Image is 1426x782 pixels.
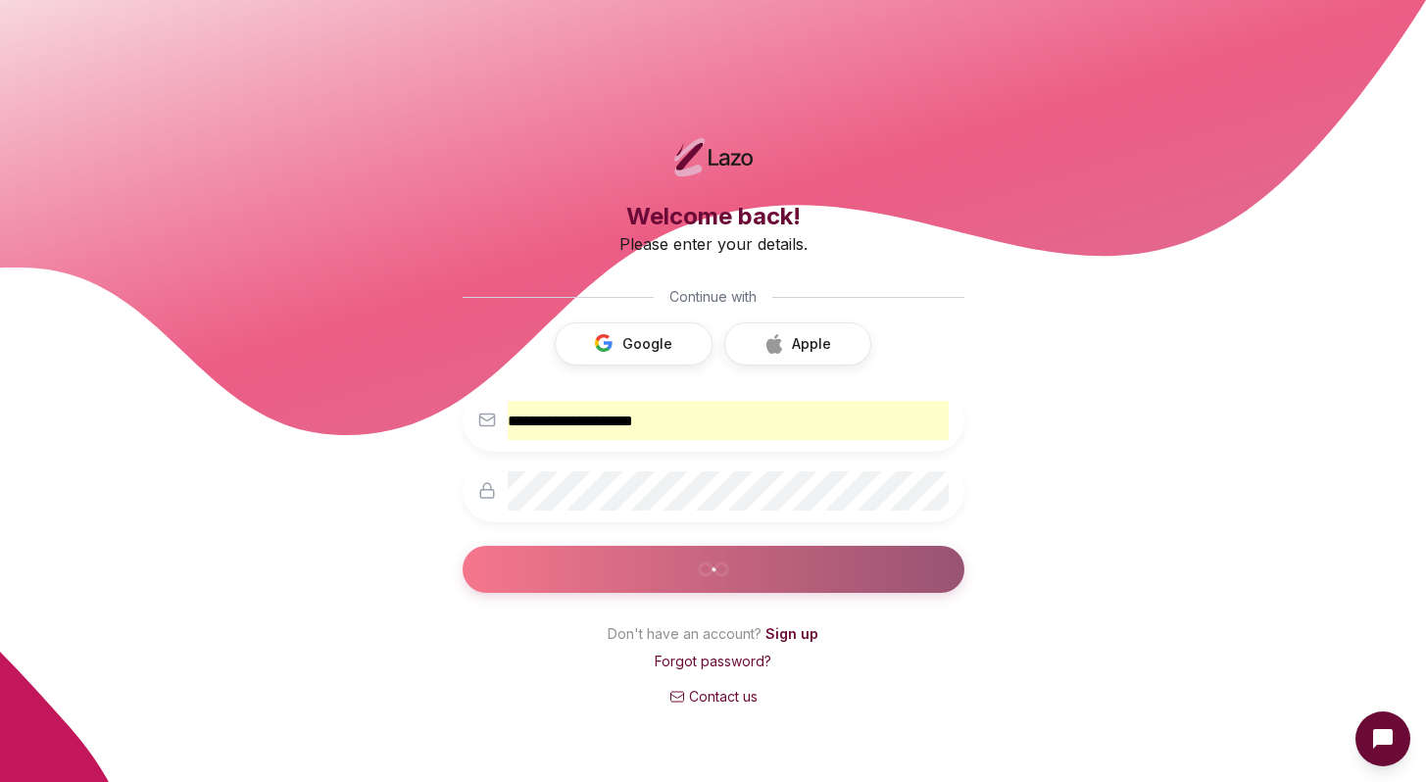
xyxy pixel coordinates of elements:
[669,287,757,307] span: Continue with
[463,687,964,707] a: Contact us
[655,653,771,669] a: Forgot password?
[765,625,818,642] a: Sign up
[463,201,964,232] h3: Welcome back!
[463,624,964,652] p: Don't have an account?
[463,232,964,256] p: Please enter your details.
[1355,711,1410,766] button: Open Intercom messenger
[724,322,871,366] button: Apple
[555,322,713,366] button: Google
